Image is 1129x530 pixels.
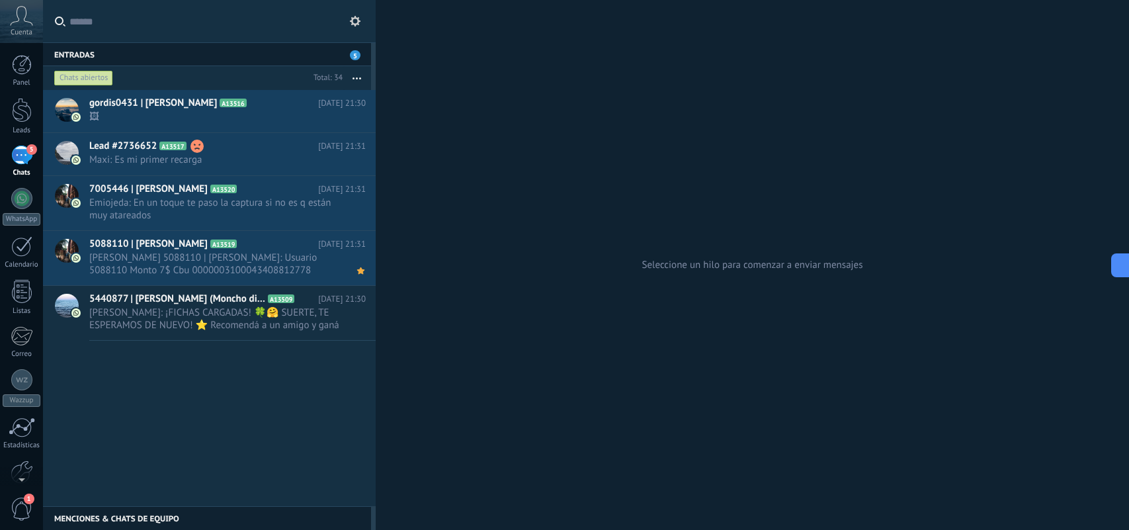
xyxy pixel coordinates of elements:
div: Leads [3,126,41,135]
span: Maxi: Es mi primer recarga [89,154,341,166]
img: com.amocrm.amocrmwa.svg [71,308,81,318]
div: Wazzup [3,394,40,407]
div: Menciones & Chats de equipo [43,506,371,530]
div: Total: 34 [308,71,343,85]
span: A13509 [268,294,294,303]
div: WhatsApp [3,213,40,226]
a: gordis0431 | [PERSON_NAME] A13516 [DATE] 21:30 🖼 [43,90,376,132]
img: com.amocrm.amocrmwa.svg [71,253,81,263]
span: gordis0431 | [PERSON_NAME] [89,97,217,110]
div: Calendario [3,261,41,269]
span: Cuenta [11,28,32,37]
span: 7005446 | [PERSON_NAME] [89,183,208,196]
img: com.amocrm.amocrmwa.svg [71,155,81,165]
a: 5440877 | [PERSON_NAME] (Moncho directv) A13509 [DATE] 21:30 [PERSON_NAME]: ¡FICHAS CARGADAS! 🍀🤗 ... [43,286,376,340]
span: A13520 [210,185,237,193]
span: [DATE] 21:31 [318,183,366,196]
a: Lead #2736652 A13517 [DATE] 21:31 Maxi: Es mi primer recarga [43,133,376,175]
img: com.amocrm.amocrmwa.svg [71,112,81,122]
div: Entradas [43,42,371,66]
span: A13519 [210,240,237,248]
span: 5 [26,144,37,155]
span: Lead #2736652 [89,140,157,153]
span: 5440877 | [PERSON_NAME] (Moncho directv) [89,292,265,306]
span: 5088110 | [PERSON_NAME] [89,238,208,251]
span: [DATE] 21:30 [318,292,366,306]
div: Chats abiertos [54,70,113,86]
div: Panel [3,79,41,87]
span: Emiojeda: En un toque te paso la captura si no es q están muy atareados [89,197,341,222]
span: A13516 [220,99,246,107]
span: 1 [24,494,34,504]
img: com.amocrm.amocrmwa.svg [71,199,81,208]
a: 5088110 | [PERSON_NAME] A13519 [DATE] 21:31 [PERSON_NAME] 5088110 | [PERSON_NAME]: Usuario 508811... [43,231,376,285]
span: [PERSON_NAME]: ¡FICHAS CARGADAS! 🍀🤗 SUERTE, TE ESPERAMOS DE NUEVO! ⭐ Recomendá a un amigo y ganá ... [89,306,341,331]
div: Correo [3,350,41,359]
span: [PERSON_NAME] 5088110 | [PERSON_NAME]: Usuario 5088110 Monto 7$ Cbu 0000003100043408812778 [PERSO... [89,251,341,277]
span: A13517 [159,142,186,150]
span: [DATE] 21:31 [318,238,366,251]
img: Wazzup [16,374,28,386]
button: Más [343,66,371,90]
div: Estadísticas [3,441,41,450]
a: 7005446 | [PERSON_NAME] A13520 [DATE] 21:31 Emiojeda: En un toque te paso la captura si no es q e... [43,176,376,230]
div: Chats [3,169,41,177]
span: 🖼 [89,110,341,123]
span: 5 [350,50,360,60]
div: Listas [3,307,41,316]
span: [DATE] 21:31 [318,140,366,153]
span: [DATE] 21:30 [318,97,366,110]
